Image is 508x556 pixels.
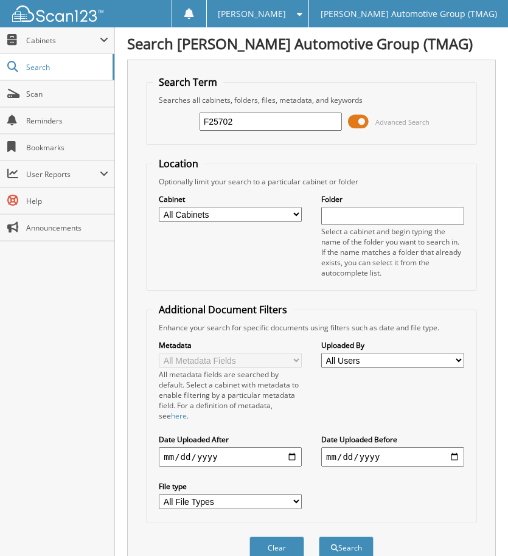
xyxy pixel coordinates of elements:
span: [PERSON_NAME] Automotive Group (TMAG) [321,10,497,18]
label: Uploaded By [321,340,464,350]
label: Date Uploaded Before [321,434,464,445]
img: scan123-logo-white.svg [12,5,103,22]
span: Scan [26,89,108,99]
span: Reminders [26,116,108,126]
span: Announcements [26,223,108,233]
a: here [171,411,187,421]
span: [PERSON_NAME] [218,10,286,18]
legend: Location [153,157,204,170]
span: Advanced Search [375,117,430,127]
input: end [321,447,464,467]
span: Cabinets [26,35,100,46]
label: Folder [321,194,464,204]
h1: Search [PERSON_NAME] Automotive Group (TMAG) [127,33,496,54]
span: Bookmarks [26,142,108,153]
iframe: Chat Widget [447,498,508,556]
div: All metadata fields are searched by default. Select a cabinet with metadata to enable filtering b... [159,369,302,421]
div: Searches all cabinets, folders, files, metadata, and keywords [153,95,470,105]
div: Enhance your search for specific documents using filters such as date and file type. [153,322,470,333]
legend: Search Term [153,75,223,89]
label: Cabinet [159,194,302,204]
label: File type [159,481,302,492]
span: Search [26,62,106,72]
div: Select a cabinet and begin typing the name of the folder you want to search in. If the name match... [321,226,464,278]
span: Help [26,196,108,206]
input: start [159,447,302,467]
legend: Additional Document Filters [153,303,293,316]
label: Date Uploaded After [159,434,302,445]
div: Optionally limit your search to a particular cabinet or folder [153,176,470,187]
span: User Reports [26,169,100,179]
label: Metadata [159,340,302,350]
